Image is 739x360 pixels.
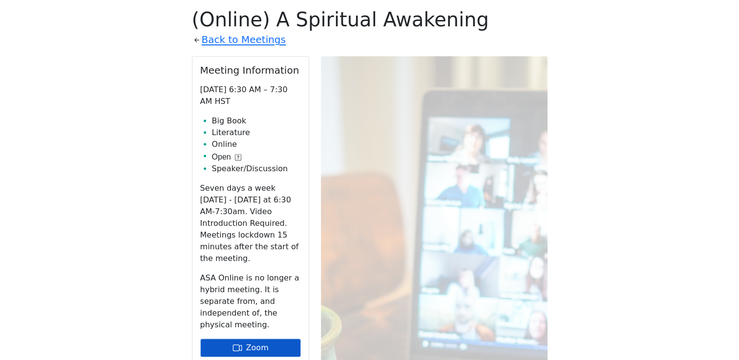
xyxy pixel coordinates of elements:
span: Open [212,151,231,163]
button: Open [212,151,241,163]
a: Back to Meetings [202,31,286,48]
li: Big Book [212,115,301,127]
a: Zoom [200,339,301,357]
p: [DATE] 6:30 AM – 7:30 AM HST [200,84,301,107]
li: Speaker/Discussion [212,163,301,175]
li: Online [212,139,301,150]
p: ASA Online is no longer a hybrid meeting. It is separate from, and independent of, the physical m... [200,272,301,331]
h1: (Online) A Spiritual Awakening [192,8,548,31]
li: Literature [212,127,301,139]
h2: Meeting Information [200,64,301,76]
p: Seven days a week [DATE] - [DATE] at 6:30 AM-7:30am. Video Introduction Required. Meetings lockdo... [200,182,301,264]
